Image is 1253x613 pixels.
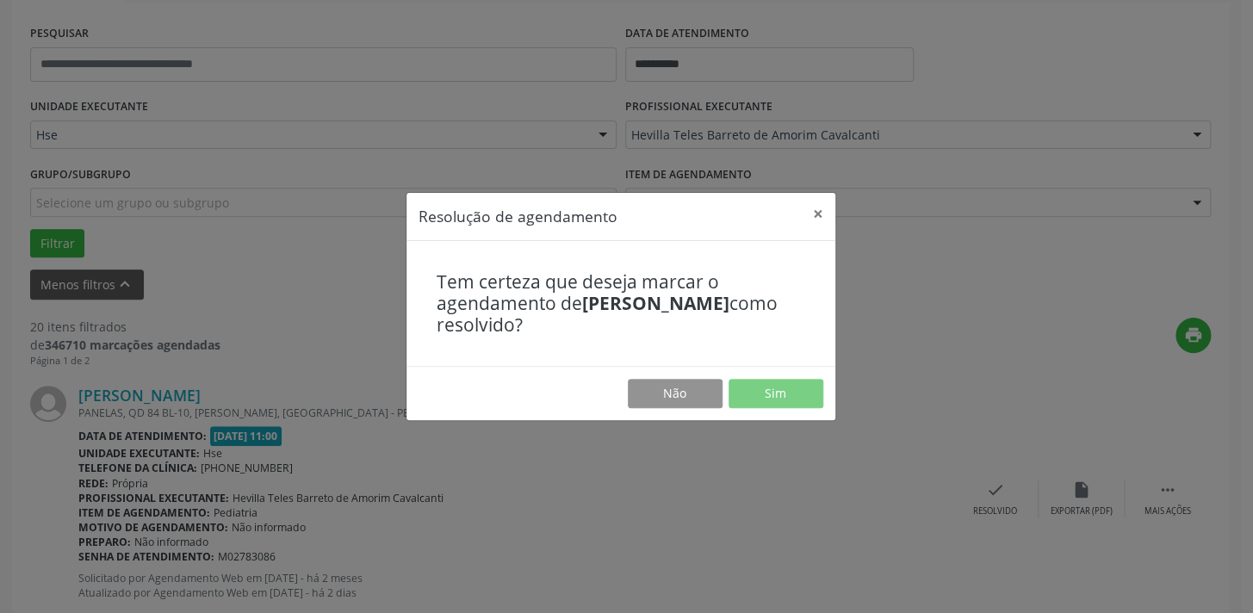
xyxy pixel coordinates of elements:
b: [PERSON_NAME] [582,291,729,315]
h4: Tem certeza que deseja marcar o agendamento de como resolvido? [437,271,805,337]
button: Não [628,379,723,408]
h5: Resolução de agendamento [419,205,617,227]
button: Sim [729,379,823,408]
button: Close [801,193,835,235]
